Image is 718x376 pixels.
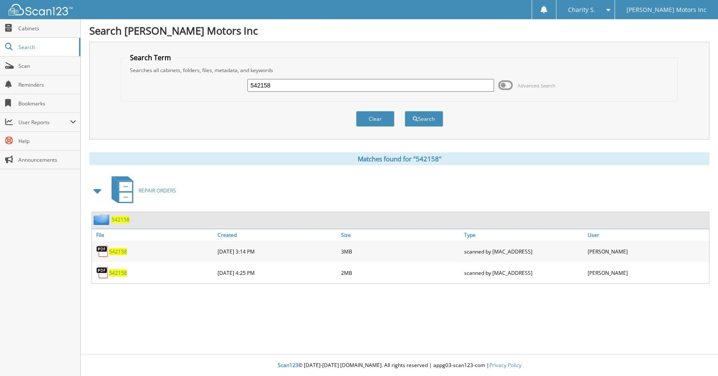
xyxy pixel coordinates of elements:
a: File [92,229,215,241]
img: PDF.png [96,245,109,258]
span: User Reports [18,119,70,126]
div: [DATE] 3:14 PM [215,243,339,260]
button: Search [405,111,443,127]
button: Clear [356,111,394,127]
a: 542158 [109,248,127,255]
span: Search [18,44,75,51]
h1: Search [PERSON_NAME] Motors Inc [89,23,709,38]
a: Size [339,229,462,241]
div: 3MB [339,243,462,260]
div: 2MB [339,264,462,281]
a: Type [462,229,586,241]
img: PDF.png [96,266,109,279]
span: [PERSON_NAME] Motors Inc [627,7,706,12]
span: Charity S. [568,7,595,12]
div: Matches found for "542158" [89,152,709,165]
a: 542158 [112,216,129,223]
div: [DATE] 4:25 PM [215,264,339,281]
div: Searches all cabinets, folders, files, metadata, and keywords [126,67,674,74]
span: Scan123 [278,361,298,369]
span: Announcements [18,156,76,163]
img: scan123-logo-white.svg [9,4,73,15]
legend: Search Term [126,53,175,62]
span: Reminders [18,81,76,88]
a: User [586,229,709,241]
div: © [DATE]-[DATE] [DOMAIN_NAME]. All rights reserved | appg03-scan123-com | [81,355,718,376]
span: REPAIR ORDERS [138,187,176,194]
a: 542158 [109,269,127,277]
div: scanned by [MAC_ADDRESS] [462,243,586,260]
div: [PERSON_NAME] [586,243,709,260]
span: Help [18,137,76,145]
span: Advanced Search [518,82,556,89]
span: Scan [18,62,76,70]
a: Privacy Policy [489,361,521,369]
span: Cabinets [18,25,76,32]
div: scanned by [MAC_ADDRESS] [462,264,586,281]
span: Bookmarks [18,100,76,107]
a: Created [215,229,339,241]
img: folder2.png [94,214,112,225]
div: [PERSON_NAME] [586,264,709,281]
a: REPAIR ORDERS [106,174,176,207]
